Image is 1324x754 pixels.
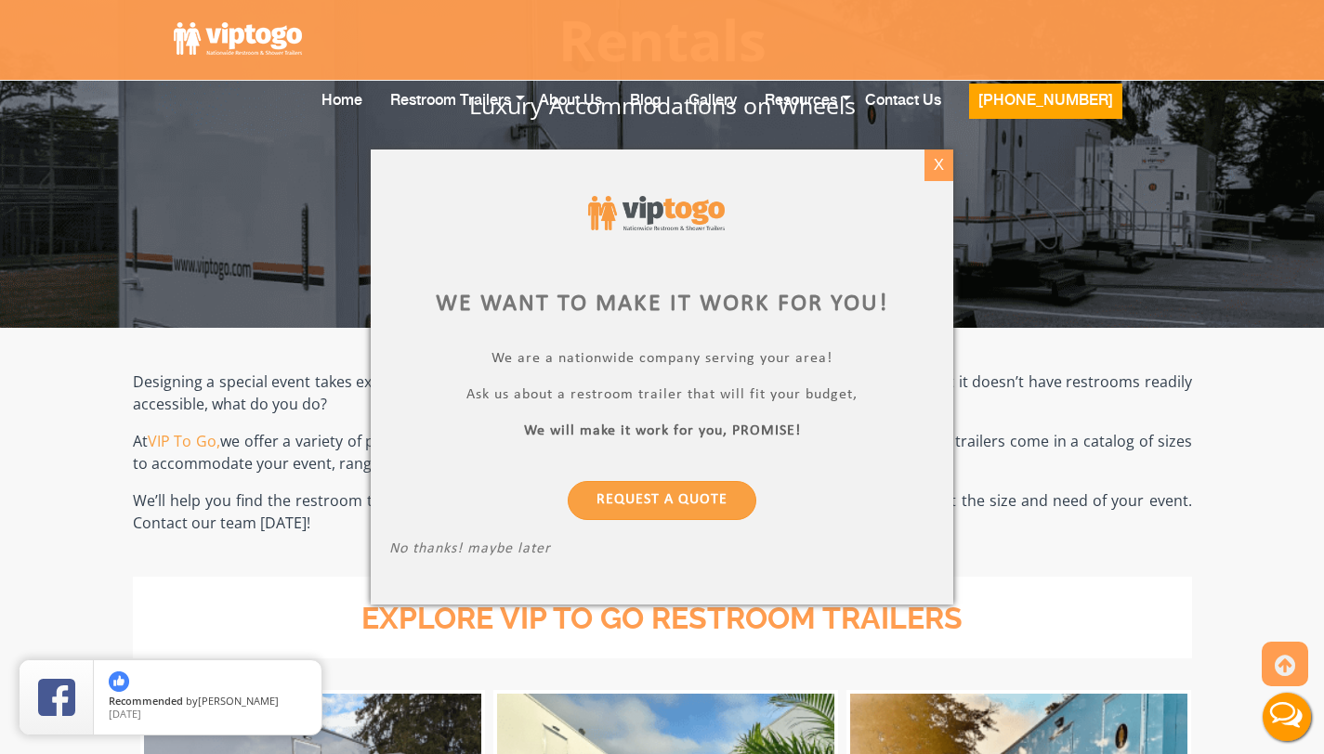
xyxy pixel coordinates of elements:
[389,540,935,562] p: No thanks! maybe later
[389,386,935,408] p: Ask us about a restroom trailer that will fit your budget,
[389,350,935,371] p: We are a nationwide company serving your area!
[109,707,141,721] span: [DATE]
[588,196,725,230] img: viptogo logo
[568,481,756,520] a: Request a Quote
[1250,680,1324,754] button: Live Chat
[109,695,307,708] span: by
[38,679,75,716] img: Review Rating
[109,671,129,692] img: thumbs up icon
[198,694,279,708] span: [PERSON_NAME]
[524,423,801,438] b: We will make it work for you, PROMISE!
[109,694,183,708] span: Recommended
[389,287,935,321] div: We want to make it work for you!
[924,149,953,181] div: X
